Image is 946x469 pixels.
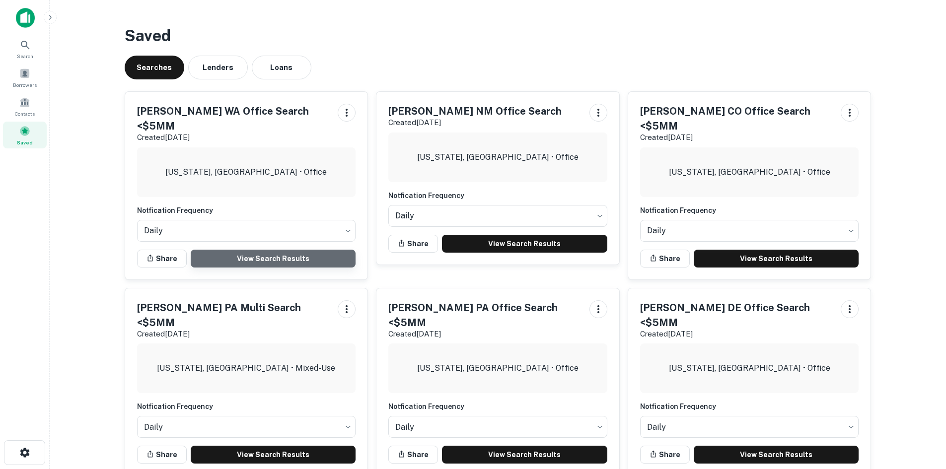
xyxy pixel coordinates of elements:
[191,250,356,268] a: View Search Results
[137,217,356,245] div: Without label
[417,362,579,374] p: [US_STATE], [GEOGRAPHIC_DATA] • Office
[137,205,356,216] h6: Notfication Frequency
[15,110,35,118] span: Contacts
[16,8,35,28] img: capitalize-icon.png
[137,132,330,143] p: Created [DATE]
[640,401,859,412] h6: Notfication Frequency
[640,446,690,464] button: Share
[137,401,356,412] h6: Notfication Frequency
[191,446,356,464] a: View Search Results
[388,235,438,253] button: Share
[13,81,37,89] span: Borrowers
[388,446,438,464] button: Share
[125,56,184,79] button: Searches
[17,138,33,146] span: Saved
[165,166,327,178] p: [US_STATE], [GEOGRAPHIC_DATA] • Office
[388,328,582,340] p: Created [DATE]
[640,250,690,268] button: Share
[137,328,330,340] p: Created [DATE]
[137,300,330,330] h5: [PERSON_NAME] PA Multi Search <$5MM
[640,132,833,143] p: Created [DATE]
[388,104,562,119] h5: [PERSON_NAME] NM Office Search
[157,362,335,374] p: [US_STATE], [GEOGRAPHIC_DATA] • Mixed-Use
[694,446,859,464] a: View Search Results
[694,250,859,268] a: View Search Results
[388,300,582,330] h5: [PERSON_NAME] PA Office Search <$5MM
[640,300,833,330] h5: [PERSON_NAME] DE Office Search <$5MM
[388,190,607,201] h6: Notfication Frequency
[3,93,47,120] a: Contacts
[17,52,33,60] span: Search
[640,328,833,340] p: Created [DATE]
[137,446,187,464] button: Share
[3,35,47,62] a: Search
[417,151,579,163] p: [US_STATE], [GEOGRAPHIC_DATA] • Office
[137,104,330,134] h5: [PERSON_NAME] WA Office Search <$5MM
[3,122,47,148] a: Saved
[3,64,47,91] a: Borrowers
[388,117,562,129] p: Created [DATE]
[252,56,311,79] button: Loans
[896,390,946,437] iframe: Chat Widget
[640,104,833,134] h5: [PERSON_NAME] CO Office Search <$5MM
[388,202,607,230] div: Without label
[669,362,830,374] p: [US_STATE], [GEOGRAPHIC_DATA] • Office
[388,413,607,441] div: Without label
[388,401,607,412] h6: Notfication Frequency
[137,413,356,441] div: Without label
[137,250,187,268] button: Share
[640,205,859,216] h6: Notfication Frequency
[442,235,607,253] a: View Search Results
[125,24,872,48] h3: Saved
[442,446,607,464] a: View Search Results
[188,56,248,79] button: Lenders
[640,217,859,245] div: Without label
[640,413,859,441] div: Without label
[669,166,830,178] p: [US_STATE], [GEOGRAPHIC_DATA] • Office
